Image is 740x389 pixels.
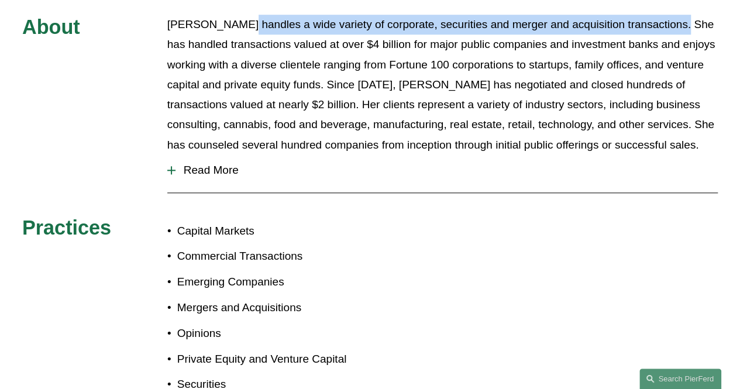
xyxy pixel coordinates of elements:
p: Capital Markets [177,221,370,241]
p: Mergers and Acquisitions [177,298,370,318]
p: Opinions [177,323,370,343]
span: Practices [22,216,111,239]
p: Private Equity and Venture Capital [177,349,370,369]
p: Commercial Transactions [177,246,370,266]
p: [PERSON_NAME] handles a wide variety of corporate, securities and merger and acquisition transact... [167,15,718,155]
span: About [22,16,80,38]
span: Read More [175,164,718,177]
p: Emerging Companies [177,272,370,292]
button: Read More [167,155,718,185]
a: Search this site [639,369,721,389]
